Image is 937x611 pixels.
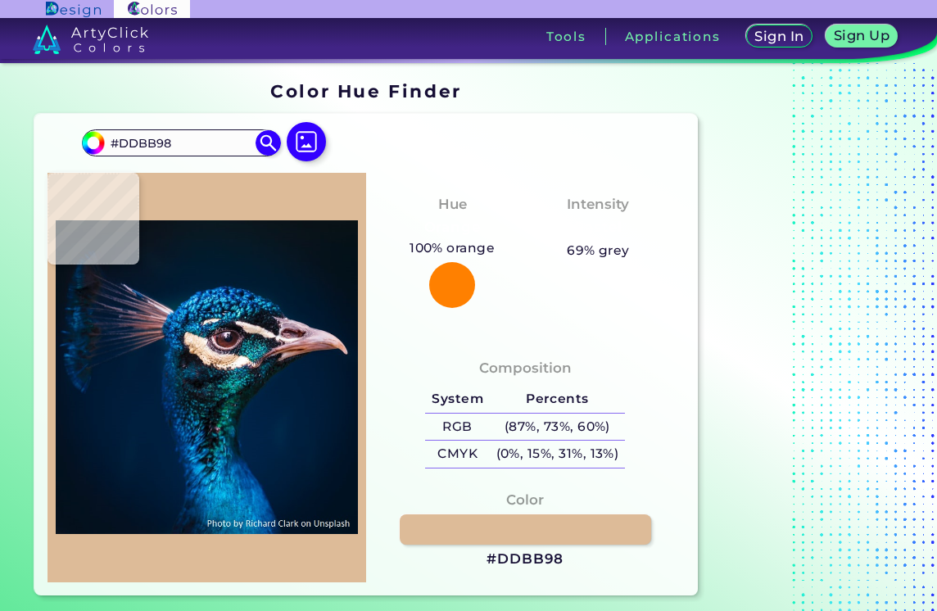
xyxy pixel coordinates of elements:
h4: Composition [479,356,572,380]
h3: Orange [417,218,487,238]
h5: Percents [490,386,625,413]
iframe: Advertisement [704,75,909,602]
h5: Sign Up [836,29,887,42]
h5: RGB [425,414,489,441]
a: Sign Up [829,26,894,48]
input: type color.. [105,132,257,154]
h3: #DDBB98 [487,550,564,569]
h5: (0%, 15%, 31%, 13%) [490,441,625,468]
h4: Intensity [567,192,629,216]
a: Sign In [749,26,809,48]
h3: Pastel [568,218,629,238]
h1: Color Hue Finder [270,79,461,103]
img: icon search [256,130,280,155]
h5: (87%, 73%, 60%) [490,414,625,441]
h5: System [425,386,489,413]
h3: Tools [546,30,586,43]
img: ArtyClick Design logo [46,2,101,17]
h4: Color [506,488,544,512]
h4: Hue [438,192,467,216]
img: logo_artyclick_colors_white.svg [33,25,148,54]
h3: Applications [625,30,721,43]
h5: Sign In [757,30,802,43]
img: img_pavlin.jpg [56,181,358,574]
h5: 69% grey [567,240,630,261]
img: icon picture [287,122,326,161]
h5: CMYK [425,441,489,468]
h5: 100% orange [403,238,501,259]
